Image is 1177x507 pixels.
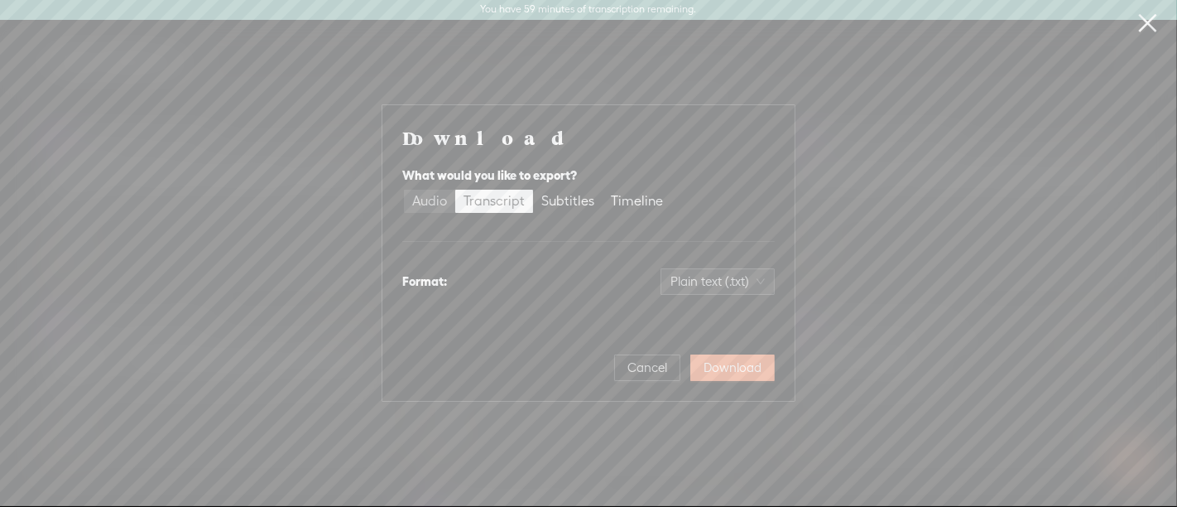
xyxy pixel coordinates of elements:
[412,190,447,213] div: Audio
[464,190,525,213] div: Transcript
[402,188,673,215] div: segmented control
[614,355,680,381] button: Cancel
[690,355,775,381] button: Download
[402,166,775,186] div: What would you like to export?
[627,360,667,376] span: Cancel
[670,269,765,294] span: Plain text (.txt)
[611,190,663,213] div: Timeline
[402,125,775,150] h4: Download
[541,190,594,213] div: Subtitles
[402,272,447,292] div: Format:
[704,360,761,376] span: Download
